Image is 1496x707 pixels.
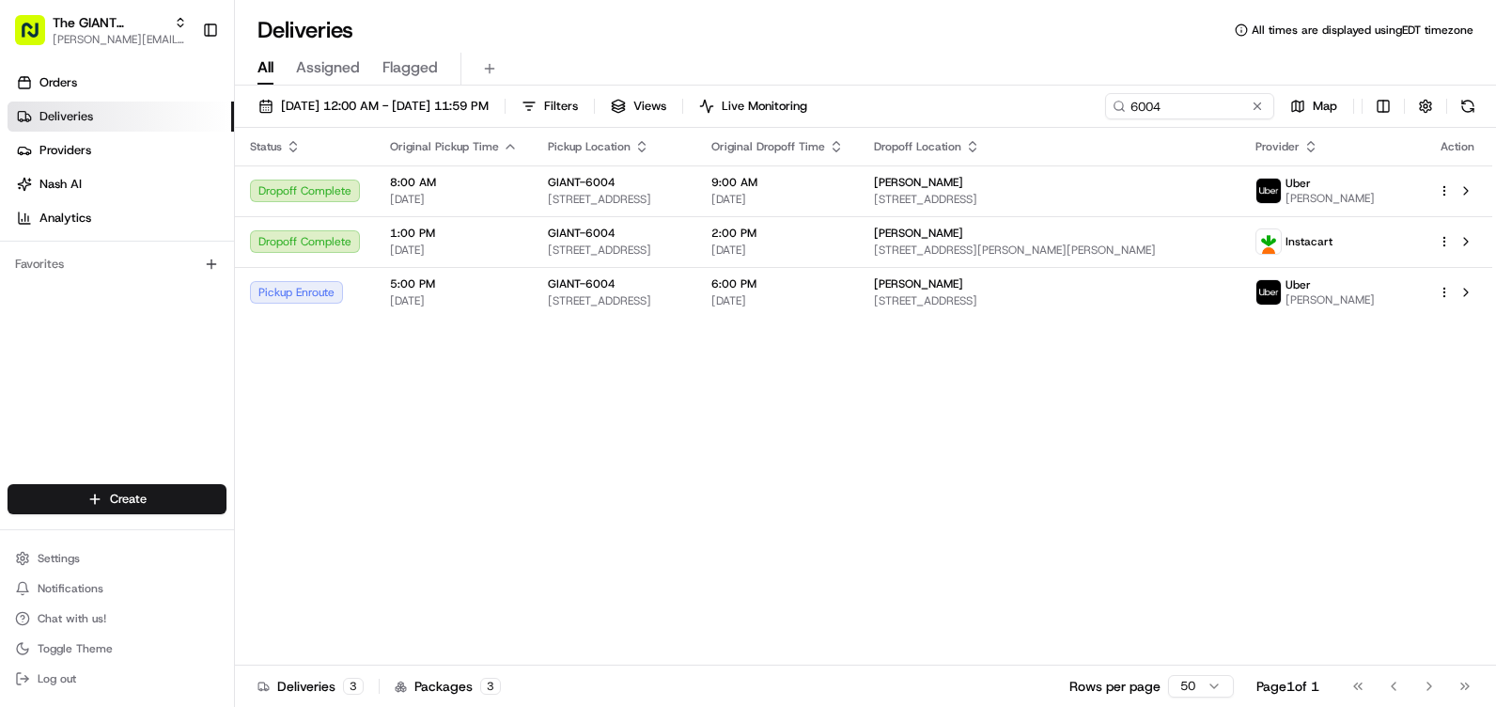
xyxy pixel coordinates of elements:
[480,678,501,695] div: 3
[38,671,76,686] span: Log out
[1256,280,1281,305] img: profile_uber_ahold_partner.png
[1069,677,1161,696] p: Rows per page
[39,210,91,227] span: Analytics
[1255,139,1300,154] span: Provider
[548,175,616,190] span: GIANT-6004
[1256,179,1281,203] img: profile_uber_ahold_partner.png
[1313,98,1337,115] span: Map
[691,93,816,119] button: Live Monitoring
[1256,677,1319,696] div: Page 1 of 1
[8,8,195,53] button: The GIANT Company[PERSON_NAME][EMAIL_ADDRESS][DOMAIN_NAME]
[395,677,501,696] div: Packages
[390,226,518,241] span: 1:00 PM
[711,243,844,258] span: [DATE]
[8,169,234,199] a: Nash AI
[53,13,166,32] button: The GIANT Company
[711,276,844,291] span: 6:00 PM
[8,545,226,572] button: Settings
[1256,229,1281,254] img: profile_instacart_ahold_partner.png
[8,636,226,662] button: Toggle Theme
[53,32,187,47] button: [PERSON_NAME][EMAIL_ADDRESS][DOMAIN_NAME]
[250,93,497,119] button: [DATE] 12:00 AM - [DATE] 11:59 PM
[544,98,578,115] span: Filters
[874,276,963,291] span: [PERSON_NAME]
[1455,93,1481,119] button: Refresh
[296,56,360,79] span: Assigned
[1286,176,1311,191] span: Uber
[39,108,93,125] span: Deliveries
[382,56,438,79] span: Flagged
[257,56,273,79] span: All
[1282,93,1346,119] button: Map
[39,176,82,193] span: Nash AI
[390,139,499,154] span: Original Pickup Time
[513,93,586,119] button: Filters
[390,175,518,190] span: 8:00 AM
[874,175,963,190] span: [PERSON_NAME]
[8,135,234,165] a: Providers
[257,15,353,45] h1: Deliveries
[8,484,226,514] button: Create
[343,678,364,695] div: 3
[281,98,489,115] span: [DATE] 12:00 AM - [DATE] 11:59 PM
[390,276,518,291] span: 5:00 PM
[1252,23,1473,38] span: All times are displayed using EDT timezone
[1286,191,1375,206] span: [PERSON_NAME]
[38,611,106,626] span: Chat with us!
[548,139,631,154] span: Pickup Location
[38,641,113,656] span: Toggle Theme
[110,491,147,508] span: Create
[874,226,963,241] span: [PERSON_NAME]
[722,98,807,115] span: Live Monitoring
[257,677,364,696] div: Deliveries
[8,102,234,132] a: Deliveries
[38,581,103,596] span: Notifications
[8,575,226,602] button: Notifications
[39,74,77,91] span: Orders
[874,192,1225,207] span: [STREET_ADDRESS]
[874,139,961,154] span: Dropoff Location
[8,249,226,279] div: Favorites
[711,175,844,190] span: 9:00 AM
[548,243,681,258] span: [STREET_ADDRESS]
[1286,234,1332,249] span: Instacart
[602,93,675,119] button: Views
[1105,93,1274,119] input: Type to search
[390,243,518,258] span: [DATE]
[1438,139,1477,154] div: Action
[874,293,1225,308] span: [STREET_ADDRESS]
[548,276,616,291] span: GIANT-6004
[711,192,844,207] span: [DATE]
[548,192,681,207] span: [STREET_ADDRESS]
[8,68,234,98] a: Orders
[874,243,1225,258] span: [STREET_ADDRESS][PERSON_NAME][PERSON_NAME]
[711,293,844,308] span: [DATE]
[39,142,91,159] span: Providers
[548,226,616,241] span: GIANT-6004
[8,203,234,233] a: Analytics
[1286,292,1375,307] span: [PERSON_NAME]
[711,226,844,241] span: 2:00 PM
[633,98,666,115] span: Views
[711,139,825,154] span: Original Dropoff Time
[8,605,226,632] button: Chat with us!
[8,666,226,692] button: Log out
[250,139,282,154] span: Status
[38,551,80,566] span: Settings
[548,293,681,308] span: [STREET_ADDRESS]
[1286,277,1311,292] span: Uber
[390,293,518,308] span: [DATE]
[390,192,518,207] span: [DATE]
